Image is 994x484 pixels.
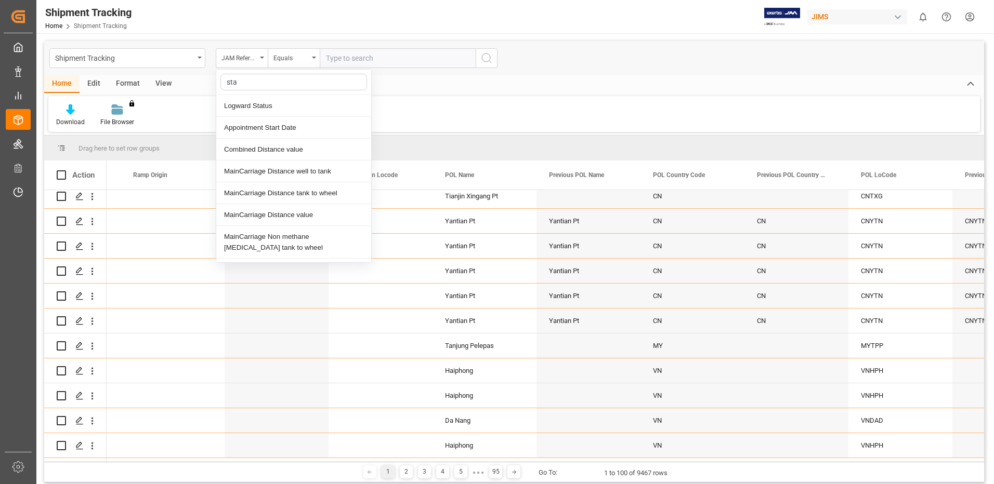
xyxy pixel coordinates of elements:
[537,259,640,283] div: Yantian Pt
[268,48,320,68] button: open menu
[848,259,952,283] div: CNYTN
[320,48,476,68] input: Type to search
[757,171,827,179] span: Previous POL Country Code
[433,383,537,408] div: Haiphong
[44,259,107,284] div: Press SPACE to select this row.
[44,284,107,308] div: Press SPACE to select this row.
[744,259,848,283] div: CN
[216,95,371,117] div: Logward Status
[273,51,309,63] div: Equals
[433,184,537,208] div: Tianjin Xingang Pt
[935,5,958,29] button: Help Center
[537,209,640,233] div: Yantian Pt
[640,333,744,358] div: MY
[433,433,537,458] div: Haiphong
[640,184,744,208] div: CN
[418,465,431,478] div: 3
[433,308,537,333] div: Yantian Pt
[44,234,107,259] div: Press SPACE to select this row.
[640,259,744,283] div: CN
[44,209,107,234] div: Press SPACE to select this row.
[848,333,952,358] div: MYTPP
[216,48,268,68] button: close menu
[764,8,800,26] img: Exertis%20JAM%20-%20Email%20Logo.jpg_1722504956.jpg
[861,171,896,179] span: POL LoCode
[44,75,80,93] div: Home
[216,259,371,280] div: MainCarriage Particles tank to wheel
[744,284,848,308] div: CN
[537,284,640,308] div: Yantian Pt
[604,468,668,478] div: 1 to 100 of 9467 rows
[216,204,371,226] div: MainCarriage Distance value
[640,308,744,333] div: CN
[433,259,537,283] div: Yantian Pt
[848,383,952,408] div: VNHPH
[848,184,952,208] div: CNTXG
[653,171,705,179] span: POL Country Code
[433,408,537,433] div: Da Nang
[221,51,257,63] div: JAM Reference Number
[216,139,371,160] div: Combined Distance value
[539,467,557,478] div: Go To:
[44,333,107,358] div: Press SPACE to select this row.
[56,117,85,127] div: Download
[744,308,848,333] div: CN
[44,358,107,383] div: Press SPACE to select this row.
[436,465,449,478] div: 4
[640,358,744,383] div: VN
[216,226,371,259] div: MainCarriage Non methane [MEDICAL_DATA] tank to wheel
[108,75,148,93] div: Format
[44,433,107,458] div: Press SPACE to select this row.
[640,209,744,233] div: CN
[55,51,194,64] div: Shipment Tracking
[216,182,371,204] div: MainCarriage Distance tank to wheel
[72,170,95,180] div: Action
[744,209,848,233] div: CN
[49,48,205,68] button: open menu
[79,144,160,152] span: Drag here to set row groups
[640,433,744,458] div: VN
[433,209,537,233] div: Yantian Pt
[148,75,179,93] div: View
[848,408,952,433] div: VNDAD
[433,358,537,383] div: Haiphong
[220,74,367,90] input: Search
[640,234,744,258] div: CN
[848,284,952,308] div: CNYTN
[476,48,498,68] button: search button
[44,408,107,433] div: Press SPACE to select this row.
[133,171,167,179] span: Ramp Origin
[640,383,744,408] div: VN
[537,234,640,258] div: Yantian Pt
[807,7,911,26] button: JIMS
[216,117,371,139] div: Appointment Start Date
[848,209,952,233] div: CNYTN
[640,284,744,308] div: CN
[744,234,848,258] div: CN
[848,433,952,458] div: VNHPH
[473,468,484,476] div: ● ● ●
[848,358,952,383] div: VNHPH
[45,5,132,20] div: Shipment Tracking
[640,408,744,433] div: VN
[44,383,107,408] div: Press SPACE to select this row.
[400,465,413,478] div: 2
[80,75,108,93] div: Edit
[489,465,502,478] div: 95
[549,171,604,179] span: Previous POL Name
[454,465,467,478] div: 5
[44,308,107,333] div: Press SPACE to select this row.
[382,465,395,478] div: 1
[848,234,952,258] div: CNYTN
[44,184,107,209] div: Press SPACE to select this row.
[433,284,537,308] div: Yantian Pt
[537,308,640,333] div: Yantian Pt
[433,234,537,258] div: Yantian Pt
[433,333,537,358] div: Tanjung Pelepas
[911,5,935,29] button: show 0 new notifications
[848,308,952,333] div: CNYTN
[445,171,474,179] span: POL Name
[216,160,371,182] div: MainCarriage Distance well to tank
[45,22,62,30] a: Home
[807,9,907,24] div: JIMS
